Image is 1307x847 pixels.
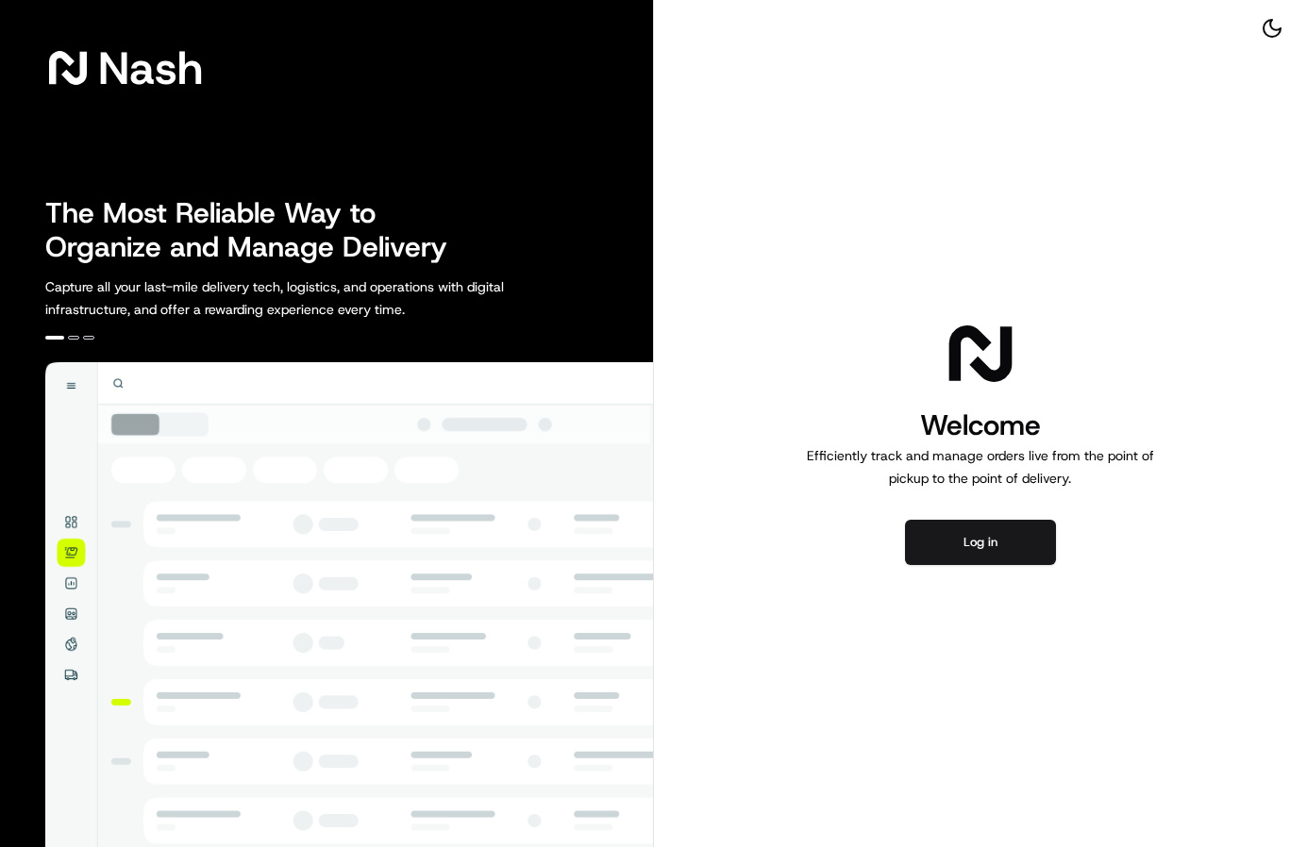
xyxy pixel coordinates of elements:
[45,275,589,321] p: Capture all your last-mile delivery tech, logistics, and operations with digital infrastructure, ...
[799,407,1162,444] h1: Welcome
[905,520,1056,565] button: Log in
[799,444,1162,490] p: Efficiently track and manage orders live from the point of pickup to the point of delivery.
[98,49,203,87] span: Nash
[45,196,468,264] h2: The Most Reliable Way to Organize and Manage Delivery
